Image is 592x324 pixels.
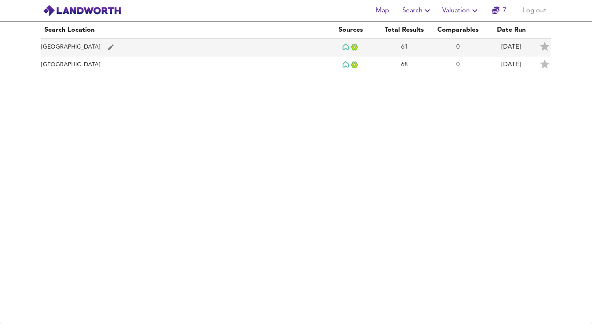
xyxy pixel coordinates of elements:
button: Log out [520,2,550,19]
div: Total Results [381,25,428,35]
th: Search Location [41,22,324,39]
td: [DATE] [485,56,538,74]
span: Map [373,5,392,16]
a: 7 [492,5,506,16]
div: Date Run [488,25,535,35]
td: 61 [378,39,431,56]
img: Land Registry [351,44,359,51]
td: [GEOGRAPHIC_DATA] [41,56,324,74]
span: Valuation [442,5,480,16]
img: Land Registry [351,61,359,68]
img: logo [43,5,121,17]
td: 0 [431,56,485,74]
button: Map [369,2,396,19]
div: Comparables [434,25,481,35]
table: simple table [33,22,559,74]
td: [DATE] [485,39,538,56]
td: 0 [431,39,485,56]
img: Rightmove [342,61,351,69]
img: Rightmove [342,43,351,51]
button: Search [399,2,436,19]
span: Log out [523,5,546,16]
td: 68 [378,56,431,74]
button: Valuation [439,2,483,19]
button: 7 [486,2,513,19]
span: Search [402,5,432,16]
td: [GEOGRAPHIC_DATA] [41,39,324,56]
div: Sources [327,25,374,35]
